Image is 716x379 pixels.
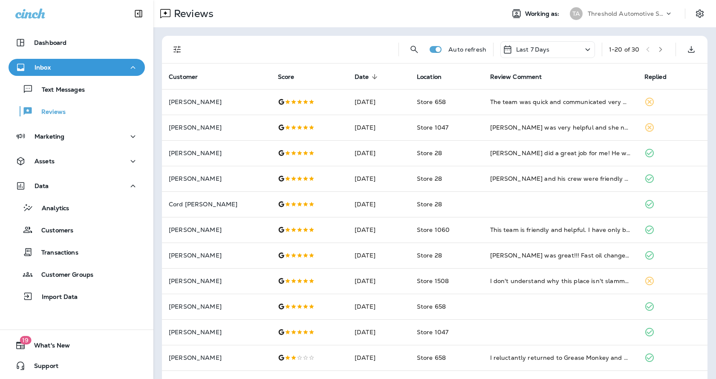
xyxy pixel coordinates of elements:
button: Import Data [9,287,145,305]
span: Date [355,73,380,81]
span: Store 28 [417,175,442,182]
p: [PERSON_NAME] [169,303,264,310]
p: [PERSON_NAME] [169,150,264,156]
p: [PERSON_NAME] [169,278,264,284]
p: [PERSON_NAME] [169,98,264,105]
p: Threshold Automotive Service dba Grease Monkey [588,10,664,17]
span: 19 [20,336,31,344]
p: Dashboard [34,39,66,46]
span: Store 1047 [417,124,448,131]
span: Store 28 [417,200,442,208]
p: Text Messages [33,86,85,94]
p: Cord [PERSON_NAME] [169,201,264,208]
div: Danny and his crew were friendly and honest with what my car needed. Oil change was quick and mad... [490,174,631,183]
button: Data [9,177,145,194]
td: [DATE] [348,89,410,115]
button: Reviews [9,102,145,120]
span: Score [278,73,294,81]
p: [PERSON_NAME] [169,124,264,131]
button: Marketing [9,128,145,145]
span: Customer [169,73,198,81]
div: I don't understand why this place isn't slammed with cars everyday! The service is top tier, the ... [490,277,631,285]
button: Assets [9,153,145,170]
span: Replied [644,73,678,81]
p: Assets [35,158,55,165]
p: Auto refresh [448,46,486,53]
button: Inbox [9,59,145,76]
div: 1 - 20 of 30 [609,46,639,53]
td: [DATE] [348,345,410,370]
td: [DATE] [348,191,410,217]
td: [DATE] [348,243,410,268]
div: Jared did a great job for me! He was fast, informative and nice. Thanks! [490,149,631,157]
span: Customer [169,73,209,81]
td: [DATE] [348,319,410,345]
p: [PERSON_NAME] [169,252,264,259]
span: Store 658 [417,354,446,362]
button: Collapse Sidebar [127,5,150,22]
button: Transactions [9,243,145,261]
span: Working as: [525,10,561,17]
button: Dashboard [9,34,145,51]
p: Analytics [33,205,69,213]
span: Store 658 [417,303,446,310]
div: The team was quick and communicated very well [490,98,631,106]
td: [DATE] [348,268,410,294]
p: Import Data [33,293,78,301]
button: 19What's New [9,337,145,354]
td: [DATE] [348,217,410,243]
td: [DATE] [348,140,410,166]
span: Store 1508 [417,277,449,285]
div: I reluctantly returned to Grease Monkey and my motivation was to benefit from an offer to get $50... [490,353,631,362]
span: Store 1060 [417,226,450,234]
p: Reviews [170,7,214,20]
span: What's New [26,342,70,352]
td: [DATE] [348,294,410,319]
p: Transactions [33,249,78,257]
span: Store 1047 [417,328,448,336]
button: Text Messages [9,80,145,98]
button: Settings [692,6,707,21]
p: Data [35,182,49,189]
span: Replied [644,73,667,81]
p: [PERSON_NAME] [169,226,264,233]
button: Analytics [9,199,145,217]
p: Customers [33,227,73,235]
td: [DATE] [348,115,410,140]
button: Customers [9,221,145,239]
p: Inbox [35,64,51,71]
span: Location [417,73,442,81]
p: [PERSON_NAME] [169,175,264,182]
p: Marketing [35,133,64,140]
span: Store 28 [417,149,442,157]
span: Support [26,362,58,373]
span: Store 28 [417,252,442,259]
button: Search Reviews [406,41,423,58]
p: [PERSON_NAME] [169,354,264,361]
div: Brittney was very helpful and she needs a raise!! [490,123,631,132]
span: Date [355,73,369,81]
td: [DATE] [348,166,410,191]
p: [PERSON_NAME] [169,329,264,336]
button: Support [9,357,145,374]
p: Reviews [33,108,66,116]
button: Export as CSV [683,41,700,58]
div: This team is friendly and helpful. I have only been here twice but they have been amazing each ti... [490,226,631,234]
span: Score [278,73,306,81]
div: TA [570,7,583,20]
button: Customer Groups [9,265,145,283]
p: Last 7 Days [516,46,550,53]
button: Filters [169,41,186,58]
span: Review Comment [490,73,553,81]
p: Customer Groups [33,271,93,279]
span: Review Comment [490,73,542,81]
div: Jared was great!!! Fast oil change and friendly service! [490,251,631,260]
span: Location [417,73,453,81]
span: Store 658 [417,98,446,106]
